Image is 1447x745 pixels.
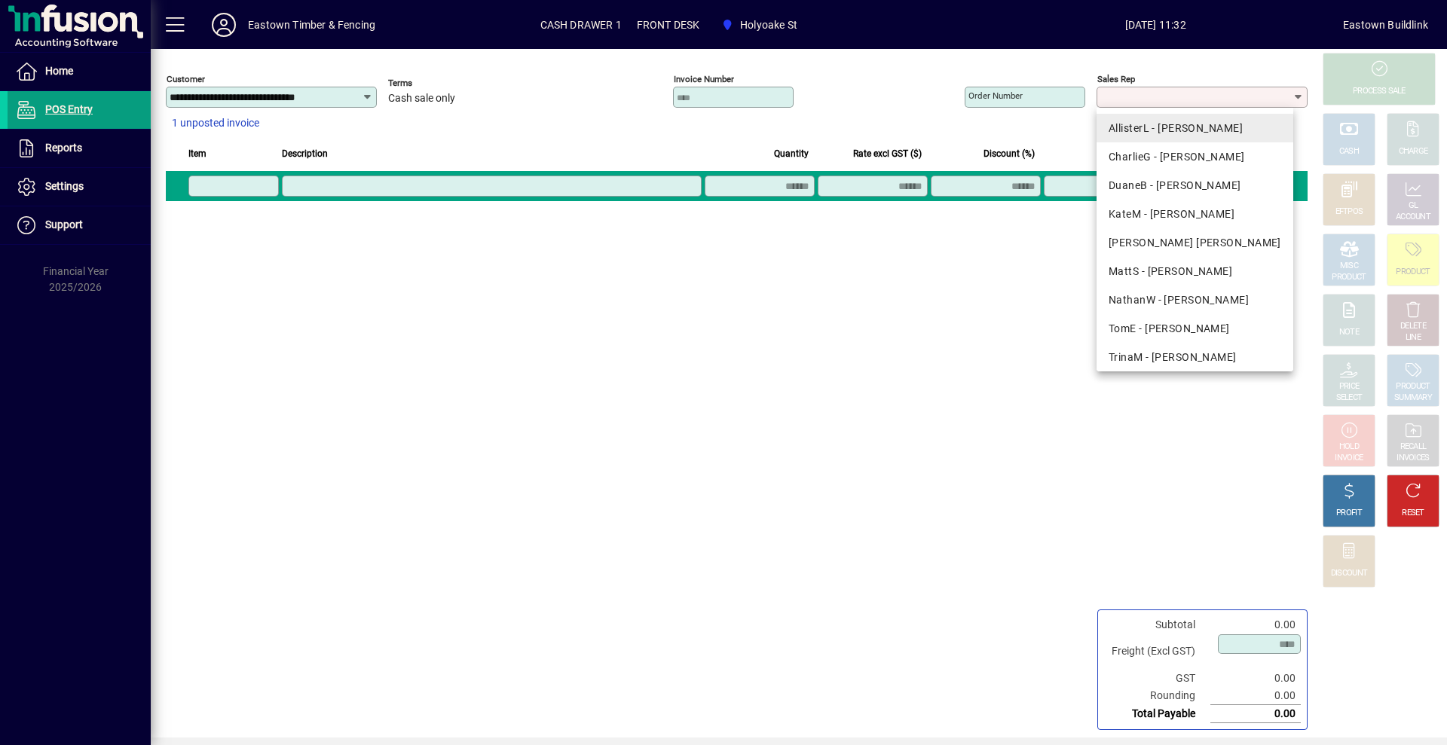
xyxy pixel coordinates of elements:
div: Eastown Timber & Fencing [248,13,375,37]
div: NOTE [1339,327,1359,338]
div: TomE - [PERSON_NAME] [1109,321,1281,337]
div: PRODUCT [1332,272,1366,283]
div: PROCESS SALE [1353,86,1406,97]
div: AllisterL - [PERSON_NAME] [1109,121,1281,136]
div: [PERSON_NAME] [PERSON_NAME] [1109,235,1281,251]
div: TrinaM - [PERSON_NAME] [1109,350,1281,365]
div: INVOICE [1335,453,1363,464]
mat-option: CharlieG - Charlie Gourlay [1097,142,1293,171]
td: Freight (Excl GST) [1104,634,1210,670]
div: Eastown Buildlink [1343,13,1428,37]
mat-option: NathanW - Nathan Woolley [1097,285,1293,314]
div: MISC [1340,261,1358,272]
td: 0.00 [1210,687,1301,705]
a: Settings [8,168,151,206]
mat-option: TomE - Tom Egan [1097,314,1293,343]
span: Settings [45,180,84,192]
span: Holyoake St [715,11,803,38]
span: [DATE] 11:32 [968,13,1343,37]
mat-option: TrinaM - Trina McKnight [1097,343,1293,371]
div: KateM - [PERSON_NAME] [1109,206,1281,222]
div: ACCOUNT [1396,212,1430,223]
span: Description [282,145,328,162]
span: Support [45,218,83,231]
td: Rounding [1104,687,1210,705]
div: PROFIT [1336,508,1362,519]
mat-label: Invoice number [674,74,734,84]
button: Profile [200,11,248,38]
div: LINE [1406,332,1421,343]
span: Cash sale only [388,93,455,105]
mat-option: AllisterL - Allister Lawrence [1097,114,1293,142]
div: MattS - [PERSON_NAME] [1109,264,1281,279]
td: GST [1104,670,1210,687]
div: DISCOUNT [1331,568,1367,579]
a: Reports [8,130,151,167]
span: CASH DRAWER 1 [540,13,622,37]
span: 1 unposted invoice [172,115,259,131]
div: INVOICES [1397,453,1429,464]
button: 1 unposted invoice [166,110,265,137]
div: DuaneB - [PERSON_NAME] [1109,178,1281,194]
div: CHARGE [1399,146,1428,157]
mat-label: Sales rep [1097,74,1135,84]
span: FRONT DESK [637,13,700,37]
span: Item [188,145,206,162]
span: Discount (%) [984,145,1035,162]
span: Terms [388,78,479,88]
div: HOLD [1339,441,1359,453]
div: RECALL [1400,441,1427,453]
a: Home [8,53,151,90]
mat-option: KiaraN - Kiara Neil [1097,228,1293,257]
span: Quantity [774,145,809,162]
div: RESET [1402,508,1424,519]
mat-option: KateM - Kate Mallett [1097,200,1293,228]
div: SUMMARY [1394,392,1432,404]
div: EFTPOS [1335,206,1363,218]
span: POS Entry [45,103,93,115]
div: DELETE [1400,321,1426,332]
td: Subtotal [1104,616,1210,634]
td: Total Payable [1104,705,1210,723]
a: Support [8,206,151,244]
span: Holyoake St [740,13,797,37]
td: 0.00 [1210,705,1301,723]
div: PRODUCT [1396,267,1430,278]
div: CharlieG - [PERSON_NAME] [1109,149,1281,165]
div: PRICE [1339,381,1360,392]
mat-label: Customer [167,74,205,84]
span: Rate excl GST ($) [853,145,922,162]
mat-option: MattS - Matt Smith [1097,257,1293,285]
td: 0.00 [1210,616,1301,634]
span: Home [45,65,73,77]
div: NathanW - [PERSON_NAME] [1109,292,1281,308]
div: PRODUCT [1396,381,1430,392]
div: SELECT [1336,392,1363,404]
div: CASH [1339,146,1359,157]
td: 0.00 [1210,670,1301,687]
mat-option: DuaneB - Duane Bovey [1097,171,1293,200]
mat-label: Order number [968,90,1023,101]
span: Reports [45,142,82,154]
div: GL [1409,200,1418,212]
